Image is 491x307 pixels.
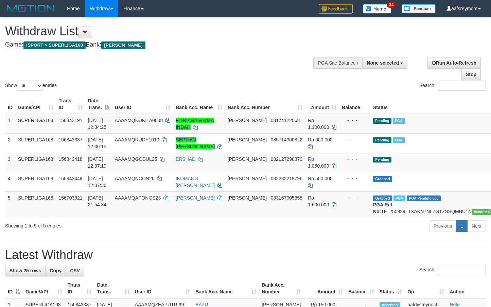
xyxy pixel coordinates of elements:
label: Search: [419,265,486,275]
span: 156843337 [59,137,83,142]
span: Copy 082282219796 to clipboard [271,176,302,181]
span: AAAAMQRUDY1010 [115,137,159,142]
span: Marked by aafheankoy [393,118,405,124]
span: Pending [373,137,391,143]
div: Showing 1 to 5 of 5 entries [5,220,199,229]
span: [PERSON_NAME] [101,41,145,49]
a: Show 25 rows [5,265,46,276]
span: [PERSON_NAME] [228,118,267,123]
a: 1 [456,220,468,232]
span: CSV [70,268,80,273]
h1: Latest Withdraw [5,248,486,262]
th: Date Trans.: activate to sort column descending [85,95,112,114]
td: 5 [5,191,15,218]
span: 156843449 [59,176,83,181]
a: Run Auto-Refresh [427,57,481,69]
th: Balance [339,95,370,114]
span: 156843418 [59,156,83,162]
th: Game/API: activate to sort column ascending [15,95,56,114]
td: SUPERLIGA168 [15,133,56,153]
span: Show 25 rows [10,268,41,273]
select: Showentries [17,81,42,91]
label: Search: [419,81,486,91]
div: - - - [342,136,368,143]
span: Grabbed [373,195,392,201]
div: - - - [342,194,368,201]
th: Bank Acc. Name: activate to sort column ascending [193,279,259,298]
span: AAAAMQKOKITA0608 [115,118,163,123]
a: Copy [45,265,66,276]
span: [DATE] 12:37:36 [88,176,107,188]
span: Pending [373,157,391,163]
td: SUPERLIGA168 [15,153,56,172]
th: Bank Acc. Name: activate to sort column ascending [173,95,225,114]
span: Rp 1.050.000 [308,156,329,169]
a: Previous [429,220,456,232]
input: Search: [438,265,486,275]
div: PGA Site Balance / [313,57,362,69]
b: PGA Ref. No: [373,202,393,214]
div: - - - [342,117,368,124]
td: 1 [5,114,15,134]
td: SUPERLIGA168 [15,114,56,134]
span: 156703621 [59,195,83,201]
button: None selected [362,57,407,69]
a: [PERSON_NAME] [176,195,215,201]
span: AAAAMQAPONGS23 [115,195,161,201]
span: Copy 085714300822 to clipboard [271,137,302,142]
td: 4 [5,172,15,191]
td: SUPERLIGA168 [15,172,56,191]
a: SEPTIAN [PERSON_NAME] [176,137,215,149]
span: 34 [387,2,396,8]
span: PGA Pending [407,195,441,201]
th: Balance: activate to sort column ascending [346,279,377,298]
span: ISPORT > SUPERLIGA168 [23,41,86,49]
img: Button%20Memo.svg [363,4,391,14]
span: AAAAMQGOBUL25 [115,156,157,162]
div: - - - [342,156,368,163]
a: Next [467,220,486,232]
th: User ID: activate to sort column ascending [112,95,173,114]
span: [PERSON_NAME] [228,137,267,142]
th: Op: activate to sort column ascending [405,279,447,298]
span: Marked by aafheankoy [393,137,405,143]
span: Rp 500.000 [308,176,332,181]
span: [DATE] 12:34:25 [88,118,107,130]
a: Stop [461,69,481,80]
th: ID [5,95,15,114]
h1: Withdraw List [5,24,320,38]
span: Copy 08174122068 to clipboard [271,118,300,123]
img: MOTION_logo.png [5,3,57,14]
span: AAAAMQNCON26 [115,176,155,181]
span: [DATE] 21:54:34 [88,195,107,207]
th: Amount: activate to sort column ascending [303,279,346,298]
span: Rp 1.600.000 [308,195,329,207]
span: Copy [50,268,62,273]
th: Bank Acc. Number: activate to sort column ascending [225,95,305,114]
span: Copy 083167005358 to clipboard [271,195,302,201]
span: Grabbed [373,176,392,182]
th: User ID: activate to sort column ascending [132,279,193,298]
span: [DATE] 12:37:19 [88,156,107,169]
a: ERSHAD [176,156,195,162]
th: Date Trans.: activate to sort column ascending [94,279,132,298]
span: [PERSON_NAME] [228,156,267,162]
th: Action [447,279,486,298]
label: Show entries [5,81,57,91]
span: Marked by aafchhiseyha [393,195,405,201]
td: SUPERLIGA168 [15,191,56,218]
input: Search: [438,81,486,91]
td: 2 [5,133,15,153]
th: ID: activate to sort column descending [5,279,23,298]
a: CSV [66,265,84,276]
th: Bank Acc. Number: activate to sort column ascending [259,279,303,298]
th: Amount: activate to sort column ascending [305,95,339,114]
td: 3 [5,153,15,172]
a: IKOMANG [PERSON_NAME] [176,176,215,188]
div: - - - [342,175,368,182]
span: Rp 1.100.000 [308,118,329,130]
th: Game/API: activate to sort column ascending [23,279,65,298]
span: 156843191 [59,118,83,123]
span: Pending [373,118,391,124]
span: Copy 082127298879 to clipboard [271,156,302,162]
